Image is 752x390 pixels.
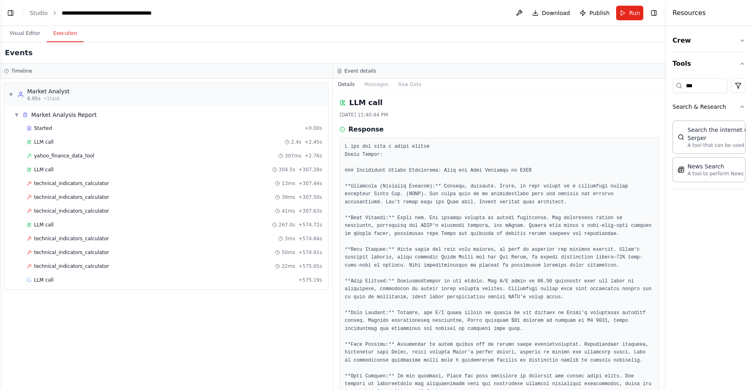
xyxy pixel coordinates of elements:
[339,112,660,118] div: [DATE] 11:40:44 PM
[34,277,54,283] span: LLM call
[305,153,322,159] span: + 2.76s
[360,79,393,90] button: Messages
[3,25,47,42] button: Visual Editor
[299,166,322,173] span: + 307.28s
[27,95,41,102] span: 6.95s
[576,6,613,20] button: Publish
[344,68,376,74] h3: Event details
[589,9,610,17] span: Publish
[299,194,322,200] span: + 307.50s
[291,139,301,145] span: 2.4s
[305,125,322,131] span: + 0.00s
[299,222,322,228] span: + 574.72s
[678,134,684,140] img: SerperDevTool
[281,180,295,187] span: 13ms
[393,79,426,90] button: Raw Data
[279,166,295,173] span: 304.5s
[9,91,13,98] span: ▼
[281,194,295,200] span: 39ms
[31,111,97,119] div: Market Analysis Report
[299,249,322,256] span: + 574.91s
[299,235,322,242] span: + 574.84s
[299,277,322,283] span: + 575.19s
[529,6,574,20] button: Download
[34,222,54,228] span: LLM call
[34,249,109,256] span: technical_indicators_calculator
[673,8,706,18] h4: Resources
[281,249,295,256] span: 50ms
[305,139,322,145] span: + 2.45s
[5,47,32,58] h2: Events
[281,263,295,269] span: 22ms
[299,180,322,187] span: + 307.44s
[285,235,295,242] span: 3ms
[285,153,301,159] span: 307ms
[34,208,109,214] span: technical_indicators_calculator
[673,29,746,52] button: Crew
[673,52,746,75] button: Tools
[348,125,384,134] h3: Response
[629,9,640,17] span: Run
[34,235,109,242] span: technical_indicators_calculator
[44,95,60,102] span: • 1 task
[673,117,746,189] div: Search & Research
[542,9,570,17] span: Download
[34,263,109,269] span: technical_indicators_calculator
[47,25,84,42] button: Execution
[34,166,54,173] span: LLM call
[34,194,109,200] span: technical_indicators_calculator
[11,68,32,74] h3: Timeline
[678,166,684,173] img: SerplyNewsSearchTool
[299,263,322,269] span: + 575.05s
[281,208,295,214] span: 41ms
[299,208,322,214] span: + 307.63s
[673,75,746,196] div: Tools
[34,125,52,131] span: Started
[616,6,643,20] button: Run
[34,139,54,145] span: LLM call
[34,180,109,187] span: technical_indicators_calculator
[648,7,660,19] button: Hide right sidebar
[349,97,382,108] h2: LLM call
[30,10,48,16] a: Studio
[14,112,19,118] span: ▼
[30,9,152,17] nav: breadcrumb
[333,79,360,90] button: Details
[279,222,295,228] span: 267.0s
[27,87,70,95] div: Market Analyst
[34,153,95,159] span: yahoo_finance_data_tool
[673,96,746,117] button: Search & Research
[5,7,16,19] button: Show left sidebar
